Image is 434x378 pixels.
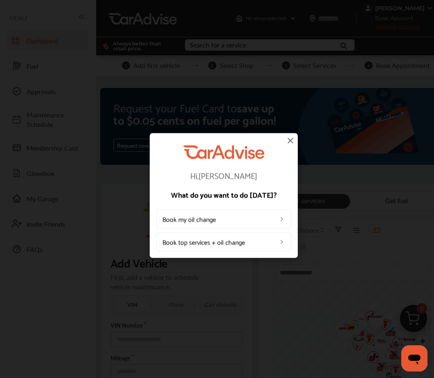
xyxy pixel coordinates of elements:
a: Book top services + oil change [156,233,291,252]
a: Book my oil change [156,210,291,229]
iframe: Button to launch messaging window [401,345,427,371]
img: close-icon.a004319c.svg [286,135,295,145]
img: CarAdvise Logo [183,145,264,159]
img: left_arrow_icon.0f472efe.svg [279,216,285,223]
p: Hi, [PERSON_NAME] [156,171,291,180]
img: left_arrow_icon.0f472efe.svg [279,239,285,245]
p: What do you want to do [DATE]? [156,191,291,198]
